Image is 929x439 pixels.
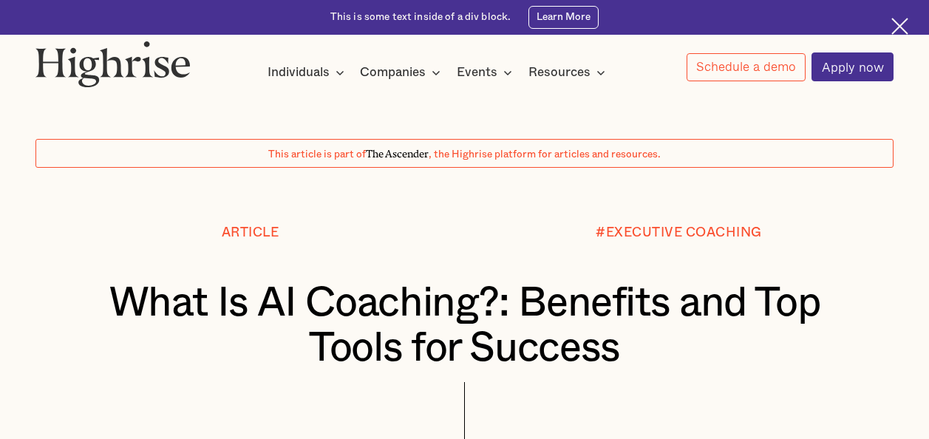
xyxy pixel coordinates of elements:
div: Events [457,64,497,81]
div: Article [222,225,279,239]
img: Cross icon [891,18,908,35]
a: Apply now [811,52,894,81]
span: The Ascender [366,146,429,157]
div: Individuals [268,64,349,81]
img: Highrise logo [35,41,191,87]
a: Learn More [528,6,599,28]
div: #EXECUTIVE COACHING [596,225,762,239]
div: Resources [528,64,610,81]
div: Events [457,64,517,81]
span: This article is part of [268,149,366,160]
a: Schedule a demo [687,53,806,81]
div: This is some text inside of a div block. [330,10,511,24]
div: Companies [360,64,426,81]
div: Companies [360,64,445,81]
div: Resources [528,64,591,81]
span: , the Highrise platform for articles and resources. [429,149,661,160]
div: Individuals [268,64,330,81]
h1: What Is AI Coaching?: Benefits and Top Tools for Success [72,281,858,372]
